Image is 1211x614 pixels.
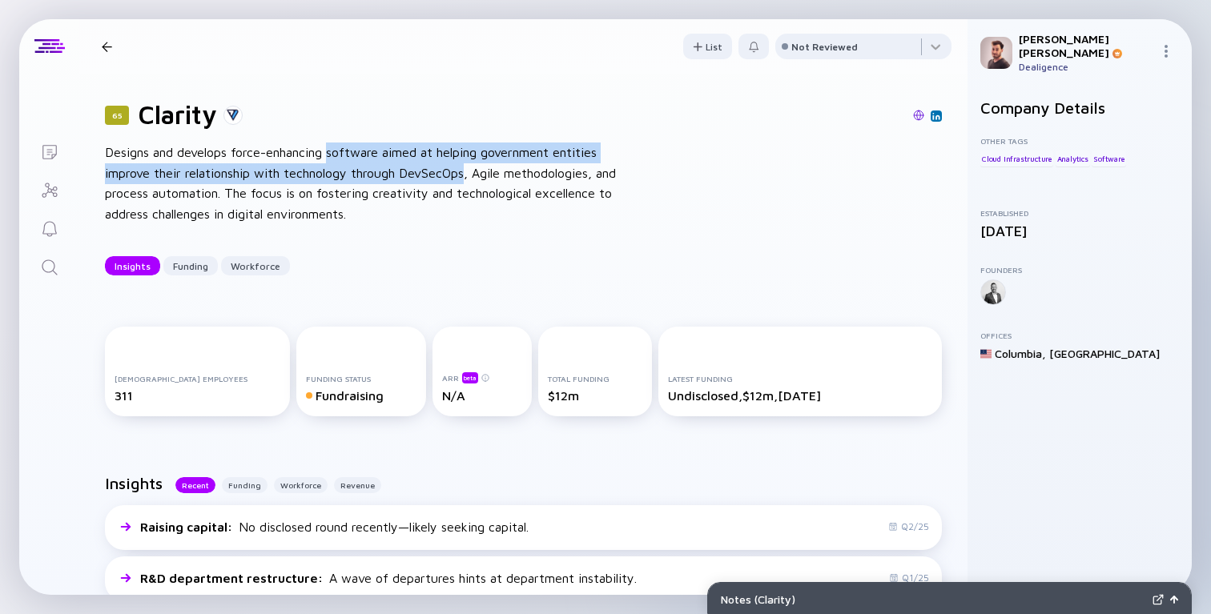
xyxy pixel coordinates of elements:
[548,374,642,383] div: Total Funding
[442,388,522,403] div: N/A
[222,477,268,493] button: Funding
[1170,596,1178,604] img: Open Notes
[683,34,732,59] button: List
[139,99,217,130] h1: Clarity
[1056,150,1090,167] div: Analytics
[932,112,940,120] img: Clarity Linkedin Page
[221,256,290,275] button: Workforce
[19,247,79,285] a: Search
[19,170,79,208] a: Investor Map
[1160,45,1173,58] img: Menu
[980,348,992,359] img: United States Flag
[668,388,932,403] div: Undisclosed, $12m, [DATE]
[334,477,381,493] button: Revenue
[462,372,478,383] div: beta
[306,388,416,403] div: Fundraising
[980,150,1053,167] div: Cloud Infrastructure
[888,520,929,532] div: Q2/25
[995,347,1046,360] div: Columbia ,
[19,131,79,170] a: Lists
[221,254,290,279] div: Workforce
[721,592,1146,606] div: Notes ( Clarity )
[105,474,163,492] h2: Insights
[889,572,929,584] div: Q1/25
[163,256,218,275] button: Funding
[140,571,637,585] div: A wave of departures hints at department instability.
[1019,61,1153,73] div: Dealigence
[105,142,618,224] div: Designs and develops force-enhancing software aimed at helping government entities improve their ...
[115,388,280,403] div: 311
[980,136,1179,146] div: Other Tags
[980,98,1179,117] h2: Company Details
[980,37,1012,69] img: Gil Profile Picture
[1049,347,1160,360] div: [GEOGRAPHIC_DATA]
[442,371,522,383] div: ARR
[791,41,858,53] div: Not Reviewed
[140,520,235,534] span: Raising capital :
[105,106,129,125] div: 65
[105,254,160,279] div: Insights
[140,520,529,534] div: No disclosed round recently—likely seeking capital.
[19,208,79,247] a: Reminders
[548,388,642,403] div: $12m
[668,374,932,383] div: Latest Funding
[306,374,416,383] div: Funding Status
[1153,594,1164,605] img: Expand Notes
[115,374,280,383] div: [DEMOGRAPHIC_DATA] Employees
[980,265,1179,275] div: Founders
[175,477,215,493] button: Recent
[980,223,1179,239] div: [DATE]
[274,477,328,493] button: Workforce
[980,331,1179,340] div: Offices
[913,110,924,121] img: Clarity Website
[140,571,326,585] span: R&D department restructure :
[980,208,1179,218] div: Established
[105,256,160,275] button: Insights
[163,254,218,279] div: Funding
[1092,150,1125,167] div: Software
[1019,32,1153,59] div: [PERSON_NAME] [PERSON_NAME]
